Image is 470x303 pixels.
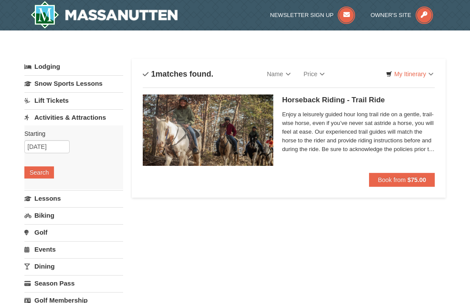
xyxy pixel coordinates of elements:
a: Activities & Attractions [24,109,123,125]
strong: $75.00 [407,176,426,183]
button: Search [24,166,54,178]
a: Lessons [24,190,123,206]
a: Price [297,65,332,83]
button: Book from $75.00 [369,173,435,187]
h5: Horseback Riding - Trail Ride [282,96,435,104]
a: Lift Tickets [24,92,123,108]
a: Dining [24,258,123,274]
label: Starting [24,129,117,138]
a: Newsletter Sign Up [270,12,356,18]
a: Events [24,241,123,257]
span: Enjoy a leisurely guided hour long trail ride on a gentle, trail-wise horse, even if you’ve never... [282,110,435,154]
span: Owner's Site [370,12,411,18]
img: Massanutten Resort Logo [30,1,178,29]
a: Name [260,65,297,83]
a: My Itinerary [380,67,439,81]
a: Golf [24,224,123,240]
a: Season Pass [24,275,123,291]
img: 21584748-79-4e8ac5ed.jpg [143,94,273,166]
a: Owner's Site [370,12,433,18]
a: Massanutten Resort [30,1,178,29]
a: Biking [24,207,123,223]
a: Snow Sports Lessons [24,75,123,91]
a: Lodging [24,59,123,74]
span: Book from [378,176,406,183]
span: Newsletter Sign Up [270,12,334,18]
